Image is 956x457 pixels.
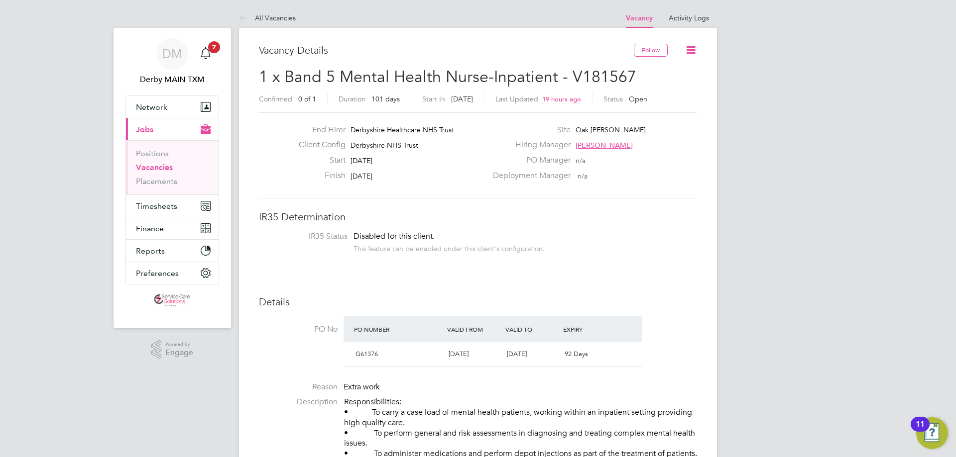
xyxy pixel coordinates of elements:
span: 92 Days [565,350,588,358]
button: Open Resource Center, 11 new notifications [916,417,948,449]
button: Network [126,96,219,118]
span: [PERSON_NAME] [576,141,633,150]
label: Start In [422,94,445,103]
button: Timesheets [126,195,219,217]
button: Follow [634,44,668,57]
label: Start [291,155,346,166]
span: Preferences [136,269,179,278]
span: 19 hours ago [542,95,581,103]
button: Finance [126,217,219,239]
span: Jobs [136,125,153,134]
label: Confirmed [259,94,292,103]
span: [DATE] [451,94,473,103]
span: [DATE] [507,350,527,358]
a: Placements [136,177,177,186]
span: n/a [578,172,588,181]
a: All Vacancies [239,13,296,22]
img: txmhealthcare-logo-retina.png [154,294,190,310]
a: DMDerby MAIN TXM [125,38,219,86]
label: Reason [259,382,338,392]
span: Disabled for this client. [354,231,435,241]
div: This feature can be enabled under this client's configuration. [354,242,545,253]
span: Finance [136,224,164,233]
span: Reports [136,246,165,256]
label: Description [259,397,338,407]
span: Derbyshire Healthcare NHS Trust [351,125,454,134]
span: Open [629,94,647,103]
div: Expiry [561,320,619,338]
button: Jobs [126,118,219,140]
div: 11 [916,424,925,437]
a: Vacancies [136,163,173,172]
a: Activity Logs [669,13,709,22]
label: End Hirer [291,125,346,135]
label: PO No [259,324,338,335]
nav: Main navigation [114,28,231,328]
div: PO Number [352,320,445,338]
label: PO Manager [487,155,571,166]
label: Hiring Manager [487,140,571,150]
span: Derbyshire NHS Trust [351,141,418,150]
span: 101 days [371,94,400,103]
label: Finish [291,171,346,181]
span: Extra work [344,382,380,392]
span: n/a [576,156,586,165]
span: G61376 [356,350,378,358]
h3: Vacancy Details [259,44,634,57]
div: Valid To [503,320,561,338]
span: 0 of 1 [298,94,316,103]
span: [DATE] [351,172,372,181]
span: 1 x Band 5 Mental Health Nurse-Inpatient - V181567 [259,67,636,87]
span: DM [162,47,182,60]
span: [DATE] [351,156,372,165]
a: Powered byEngage [151,340,194,359]
span: Network [136,102,167,112]
span: 7 [208,41,220,53]
a: Vacancy [626,14,653,22]
label: IR35 Status [269,231,348,242]
label: Last Updated [495,94,538,103]
span: Engage [165,349,193,357]
div: Jobs [126,140,219,194]
div: Valid From [445,320,503,338]
span: [DATE] [449,350,469,358]
span: Derby MAIN TXM [125,74,219,86]
span: Powered by [165,340,193,349]
h3: Details [259,295,697,308]
span: Oak [PERSON_NAME] [576,125,646,134]
button: Reports [126,240,219,262]
h3: IR35 Determination [259,210,697,223]
button: Preferences [126,262,219,284]
label: Site [487,125,571,135]
label: Client Config [291,140,346,150]
a: Go to home page [125,294,219,310]
span: Timesheets [136,201,177,211]
label: Status [603,94,623,103]
a: Positions [136,149,169,158]
a: 7 [196,38,216,70]
label: Duration [339,94,365,103]
label: Deployment Manager [487,171,571,181]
